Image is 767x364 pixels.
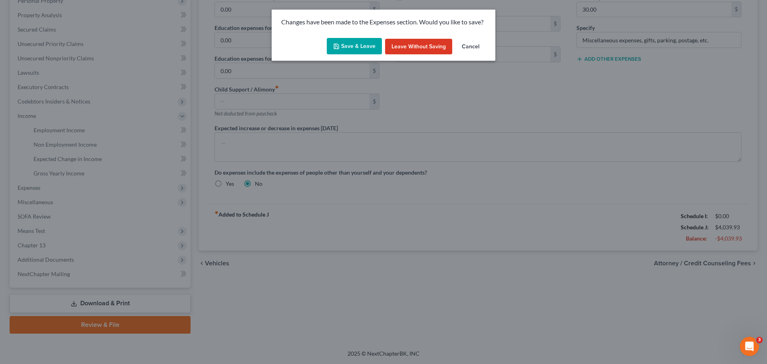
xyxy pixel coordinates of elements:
button: Leave without Saving [385,39,452,55]
button: Save & Leave [327,38,382,55]
p: Changes have been made to the Expenses section. Would you like to save? [281,18,486,27]
span: 3 [756,337,763,343]
iframe: Intercom live chat [740,337,759,356]
button: Cancel [455,39,486,55]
